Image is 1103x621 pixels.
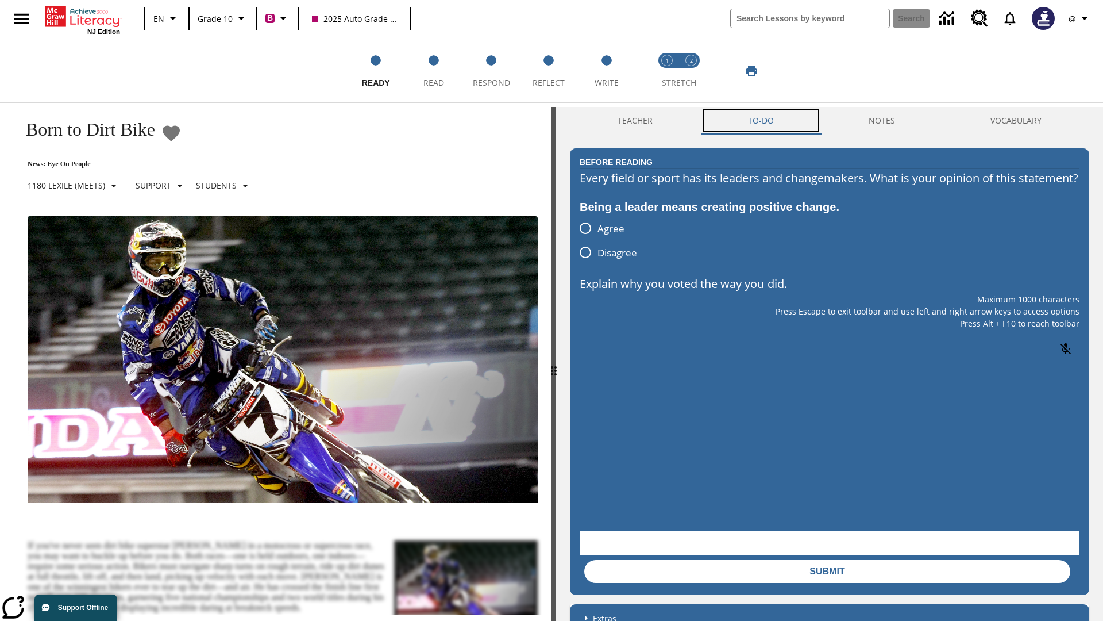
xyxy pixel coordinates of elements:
[580,198,1079,216] div: Being a leader means creating positive change.
[1062,8,1098,29] button: Profile/Settings
[580,305,1079,317] p: Press Escape to exit toolbar and use left and right arrow keys to access options
[161,123,182,143] button: Add to Favorites - Born to Dirt Bike
[666,57,669,64] text: 1
[515,39,582,102] button: Reflect step 4 of 5
[87,28,120,35] span: NJ Edition
[198,13,233,25] span: Grade 10
[267,11,273,25] span: B
[342,39,409,102] button: Ready step 1 of 5
[584,560,1070,583] button: Submit
[580,317,1079,329] p: Press Alt + F10 to reach toolbar
[674,39,708,102] button: Stretch Respond step 2 of 2
[995,3,1025,33] a: Notifications
[14,160,257,168] p: News: Eye On People
[5,2,38,36] button: Open side menu
[1052,335,1079,363] button: Click to activate and allow voice recognition
[148,8,185,29] button: Language: EN, Select a language
[1025,3,1062,33] button: Select a new avatar
[822,107,943,135] button: NOTES
[131,175,191,196] button: Scaffolds, Support
[14,119,155,140] h1: Born to Dirt Bike
[731,9,889,28] input: search field
[662,77,696,88] span: STRETCH
[650,39,684,102] button: Stretch Read step 1 of 2
[580,156,653,168] h2: Before Reading
[580,293,1079,305] p: Maximum 1000 characters
[23,175,125,196] button: Select Lexile, 1180 Lexile (Meets)
[28,179,105,191] p: 1180 Lexile (Meets)
[690,57,693,64] text: 2
[34,595,117,621] button: Support Offline
[423,77,444,88] span: Read
[595,77,619,88] span: Write
[556,107,1103,621] div: activity
[473,77,510,88] span: Respond
[932,3,964,34] a: Data Center
[312,13,397,25] span: 2025 Auto Grade 10
[533,77,565,88] span: Reflect
[45,4,120,35] div: Home
[570,107,700,135] button: Teacher
[153,13,164,25] span: EN
[551,107,556,621] div: Press Enter or Spacebar and then press right and left arrow keys to move the slider
[733,60,770,81] button: Print
[1032,7,1055,30] img: Avatar
[964,3,995,34] a: Resource Center, Will open in new tab
[580,216,646,264] div: poll
[261,8,295,29] button: Boost Class color is violet red. Change class color
[362,78,390,87] span: Ready
[580,169,1079,187] div: Every field or sport has its leaders and changemakers. What is your opinion of this statement?
[597,246,637,260] span: Disagree
[597,221,624,236] span: Agree
[943,107,1089,135] button: VOCABULARY
[191,175,257,196] button: Select Student
[9,9,163,22] body: Explain why you voted the way you did. Maximum 1000 characters Press Alt + F10 to reach toolbar P...
[570,107,1089,135] div: Instructional Panel Tabs
[1069,13,1076,25] span: @
[28,216,538,504] img: Motocross racer James Stewart flies through the air on his dirt bike.
[400,39,466,102] button: Read step 2 of 5
[136,179,171,191] p: Support
[458,39,524,102] button: Respond step 3 of 5
[580,275,1079,293] p: Explain why you voted the way you did.
[573,39,640,102] button: Write step 5 of 5
[58,604,108,612] span: Support Offline
[196,179,237,191] p: Students
[193,8,253,29] button: Grade: Grade 10, Select a grade
[700,107,822,135] button: TO-DO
